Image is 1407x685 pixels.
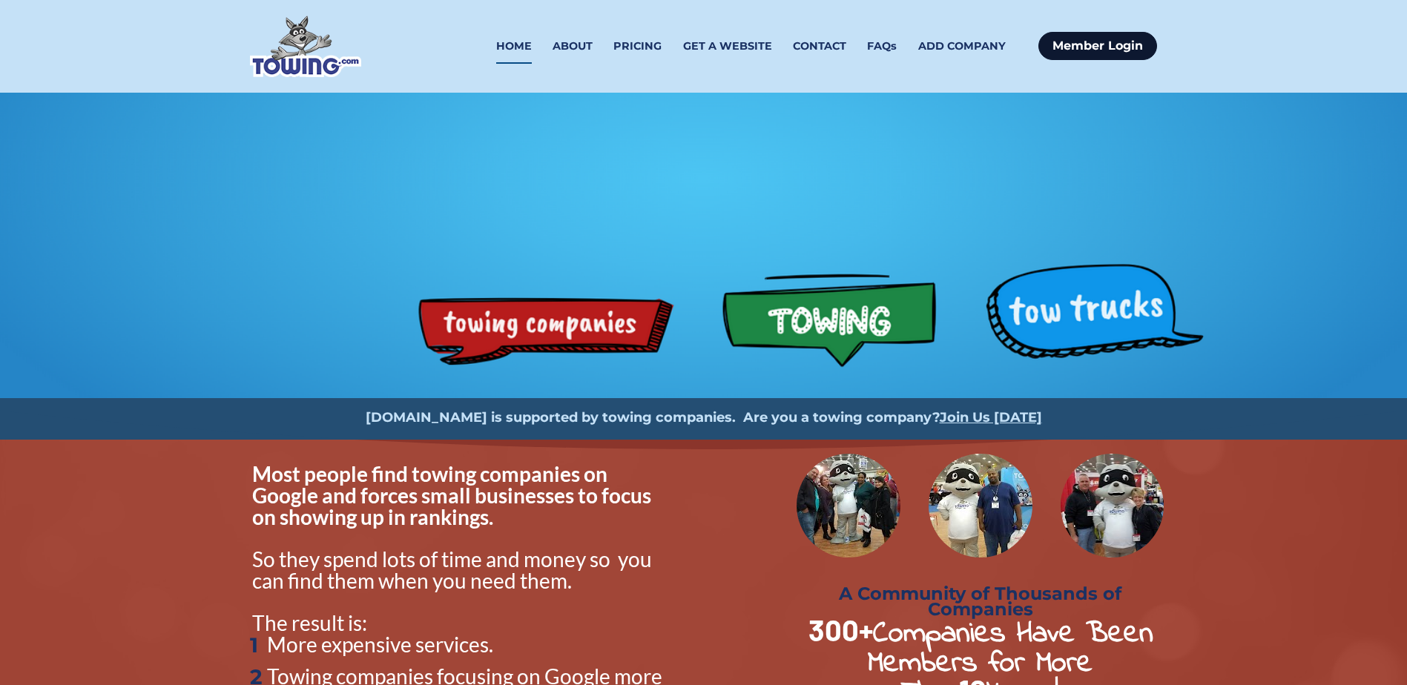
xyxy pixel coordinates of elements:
a: Member Login [1038,32,1157,60]
span: The result is: [252,610,367,635]
a: ADD COMPANY [918,29,1006,64]
a: GET A WEBSITE [683,29,772,64]
a: CONTACT [793,29,846,64]
a: Join Us [DATE] [940,409,1042,426]
span: More expensive services. [267,632,493,657]
a: PRICING [613,29,662,64]
strong: 300+ [808,612,873,647]
strong: A Community of Thousands of Companies [839,583,1127,620]
strong: Companies Have Been [873,612,1153,656]
a: ABOUT [553,29,593,64]
span: So they spend lots of time and money so you can find them when you need them. [252,546,656,593]
strong: [DOMAIN_NAME] is supported by towing companies. Are you a towing company? [366,409,940,426]
span: Most people find towing companies on Google and forces small businesses to focus on showing up in... [252,461,655,529]
img: Towing.com Logo [250,16,361,77]
a: HOME [496,29,532,64]
a: FAQs [867,29,897,64]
